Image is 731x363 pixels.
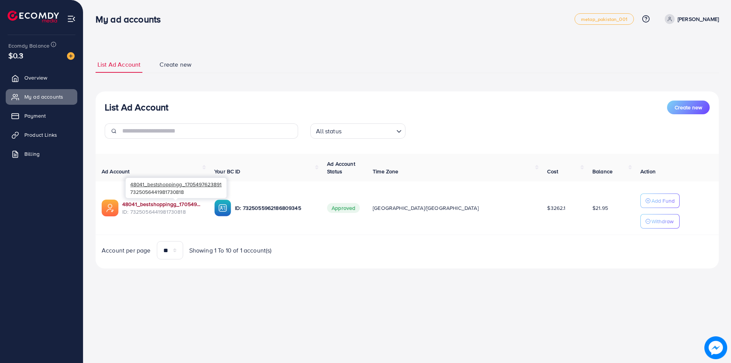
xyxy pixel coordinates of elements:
div: Search for option [310,123,405,139]
a: Billing [6,146,77,162]
span: $21.95 [592,204,608,212]
img: menu [67,14,76,23]
span: Action [640,168,656,175]
a: [PERSON_NAME] [662,14,719,24]
h3: List Ad Account [105,102,168,113]
span: metap_pakistan_001 [581,17,627,22]
span: List Ad Account [97,60,140,69]
h3: My ad accounts [96,14,167,25]
p: Withdraw [651,217,674,226]
a: My ad accounts [6,89,77,104]
span: [GEOGRAPHIC_DATA]/[GEOGRAPHIC_DATA] [373,204,479,212]
span: Overview [24,74,47,82]
span: Your BC ID [214,168,241,175]
p: ID: 7325055962186809345 [235,203,315,213]
span: Ecomdy Balance [8,42,49,50]
span: Create new [160,60,192,69]
span: Product Links [24,131,57,139]
button: Create new [667,101,710,114]
a: Product Links [6,127,77,142]
a: 48041_bestshoppingg_1705497623891 [122,200,202,208]
p: [PERSON_NAME] [678,14,719,24]
span: My ad accounts [24,93,63,101]
p: Add Fund [651,196,675,205]
span: Create new [675,104,702,111]
span: Account per page [102,246,151,255]
button: Withdraw [640,214,680,229]
img: ic-ba-acc.ded83a64.svg [214,200,231,216]
span: Time Zone [373,168,398,175]
img: ic-ads-acc.e4c84228.svg [102,200,118,216]
span: Billing [24,150,40,158]
span: Balance [592,168,613,175]
span: Payment [24,112,46,120]
span: 48041_bestshoppingg_1705497623891 [130,181,222,188]
a: Payment [6,108,77,123]
input: Search for option [344,124,393,137]
span: ID: 7325056441981730818 [122,208,202,216]
img: image [67,52,75,60]
img: logo [8,11,59,22]
span: $3262.1 [547,204,565,212]
a: metap_pakistan_001 [575,13,634,25]
span: Showing 1 To 10 of 1 account(s) [189,246,272,255]
div: 7325056441981730818 [126,178,227,198]
span: $0.3 [8,50,24,61]
button: Add Fund [640,193,680,208]
a: Overview [6,70,77,85]
span: Approved [327,203,360,213]
span: Ad Account Status [327,160,355,175]
img: image [704,336,727,359]
span: All status [314,126,343,137]
span: Cost [547,168,558,175]
span: Ad Account [102,168,130,175]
